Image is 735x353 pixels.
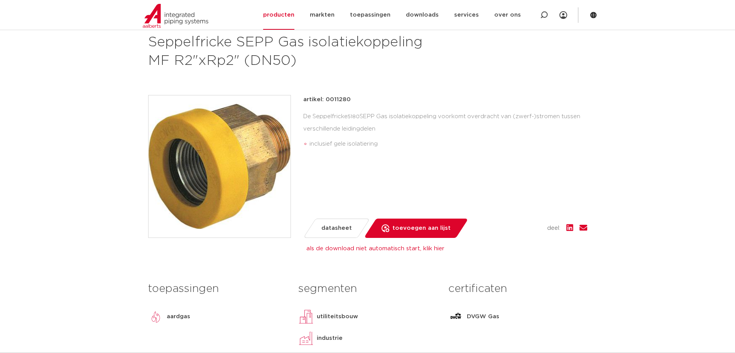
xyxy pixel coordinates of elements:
p: utiliteitsbouw [317,312,358,321]
span: toevoegen aan lijst [392,222,451,234]
img: aardgas [148,309,164,324]
span: deel: [547,224,560,233]
div: De Seppelfricke SEPP Gas isolatiekoppeling voorkomt overdracht van (zwerf-)stromen tussen verschi... [303,110,587,154]
img: DVGW Gas [448,309,464,324]
img: utiliteitsbouw [298,309,314,324]
h3: certificaten [448,281,587,297]
a: als de download niet automatisch start, klik hier [306,246,444,251]
h3: toepassingen [148,281,287,297]
span: datasheet [321,222,352,234]
p: industrie [317,334,343,343]
h3: segmenten [298,281,437,297]
p: aardgas [167,312,190,321]
span: 5180 [348,114,360,119]
li: inclusief gele isolatiering [309,138,587,150]
img: Product Image for Seppelfricke SEPP Gas isolatiekoppeling MF R2"xRp2" (DN50) [149,95,291,238]
p: artikel: 0011280 [303,95,351,104]
h1: Seppelfricke SEPP Gas isolatiekoppeling MF R2"xRp2" (DN50) [148,33,438,70]
p: DVGW Gas [467,312,499,321]
img: industrie [298,331,314,346]
a: datasheet [303,219,370,238]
